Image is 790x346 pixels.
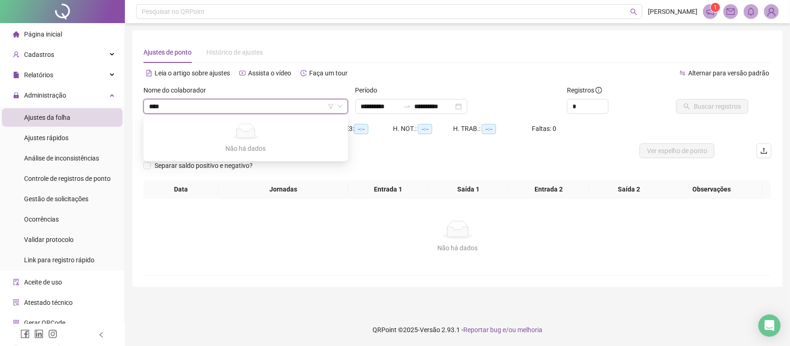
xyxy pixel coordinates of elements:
[24,154,99,162] span: Análise de inconsistências
[13,51,19,58] span: user-add
[239,70,246,76] span: youtube
[589,180,670,198] th: Saída 2
[248,69,291,77] span: Assista o vídeo
[24,114,70,121] span: Ajustes da folha
[532,125,556,132] span: Faltas: 0
[155,143,337,154] div: Não há dados
[453,124,532,134] div: H. TRAB.:
[218,180,348,198] th: Jornadas
[48,329,57,339] span: instagram
[13,279,19,285] span: audit
[404,103,411,110] span: swap-right
[328,104,334,109] span: filter
[640,143,715,158] button: Ver espelho de ponto
[24,236,74,243] span: Validar protocolo
[706,7,715,16] span: notification
[660,180,763,198] th: Observações
[341,124,393,134] div: HE 3:
[24,216,59,223] span: Ocorrências
[428,180,509,198] th: Saída 1
[24,71,53,79] span: Relatórios
[679,70,686,76] span: swap
[354,124,368,134] span: --:--
[206,47,263,57] div: Histórico de ajustes
[567,85,602,95] span: Registros
[24,195,88,203] span: Gestão de solicitações
[596,87,602,93] span: info-circle
[747,7,755,16] span: bell
[24,299,73,306] span: Atestado técnico
[420,326,440,334] span: Versão
[143,85,212,95] label: Nome do colaborador
[151,161,256,171] span: Separar saldo positivo e negativo?
[13,72,19,78] span: file
[714,4,717,11] span: 1
[24,319,65,327] span: Gerar QRCode
[146,70,152,76] span: file-text
[13,320,19,326] span: qrcode
[676,99,748,114] button: Buscar registros
[155,69,230,77] span: Leia o artigo sobre ajustes
[24,256,94,264] span: Link para registro rápido
[24,134,68,142] span: Ajustes rápidos
[393,124,453,134] div: H. NOT.:
[143,180,218,198] th: Data
[760,147,768,154] span: upload
[24,278,62,286] span: Aceite de uso
[309,69,348,77] span: Faça um tour
[143,47,192,57] div: Ajustes de ponto
[34,329,44,339] span: linkedin
[125,314,790,346] footer: QRPoint © 2025 - 2.93.1 -
[630,8,637,15] span: search
[664,184,759,194] span: Observações
[98,332,105,338] span: left
[711,3,720,12] sup: 1
[463,326,542,334] span: Reportar bug e/ou melhoria
[24,51,54,58] span: Cadastros
[24,175,111,182] span: Controle de registros de ponto
[355,85,384,95] label: Período
[24,31,62,38] span: Página inicial
[688,69,769,77] span: Alternar para versão padrão
[13,92,19,99] span: lock
[24,92,66,99] span: Administração
[13,31,19,37] span: home
[20,329,30,339] span: facebook
[648,6,697,17] span: [PERSON_NAME]
[404,103,411,110] span: to
[348,180,429,198] th: Entrada 1
[727,7,735,16] span: mail
[765,5,778,19] img: 14016
[155,243,761,253] div: Não há dados
[418,124,432,134] span: --:--
[759,315,781,337] div: Open Intercom Messenger
[300,70,307,76] span: history
[13,299,19,306] span: solution
[482,124,496,134] span: --:--
[509,180,589,198] th: Entrada 2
